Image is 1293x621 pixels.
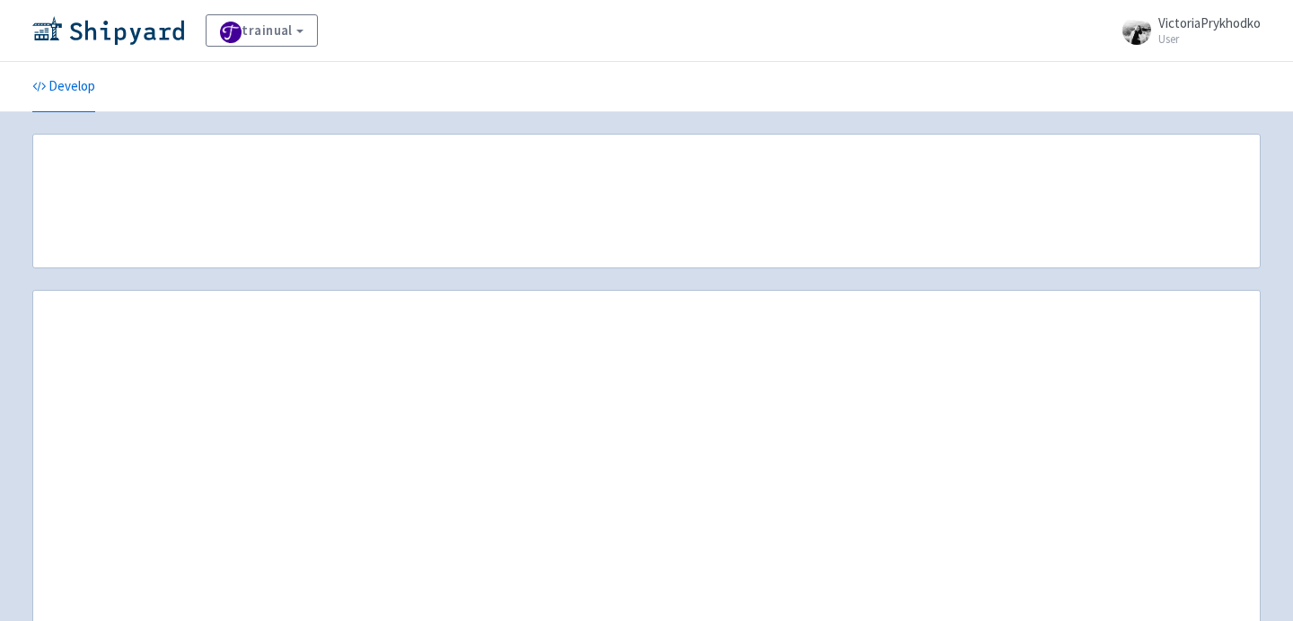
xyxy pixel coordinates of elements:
[32,16,184,45] img: Shipyard logo
[1158,14,1261,31] span: VictoriaPrykhodko
[32,62,95,112] a: Develop
[1112,16,1261,45] a: VictoriaPrykhodko User
[206,14,318,47] a: trainual
[1158,33,1261,45] small: User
